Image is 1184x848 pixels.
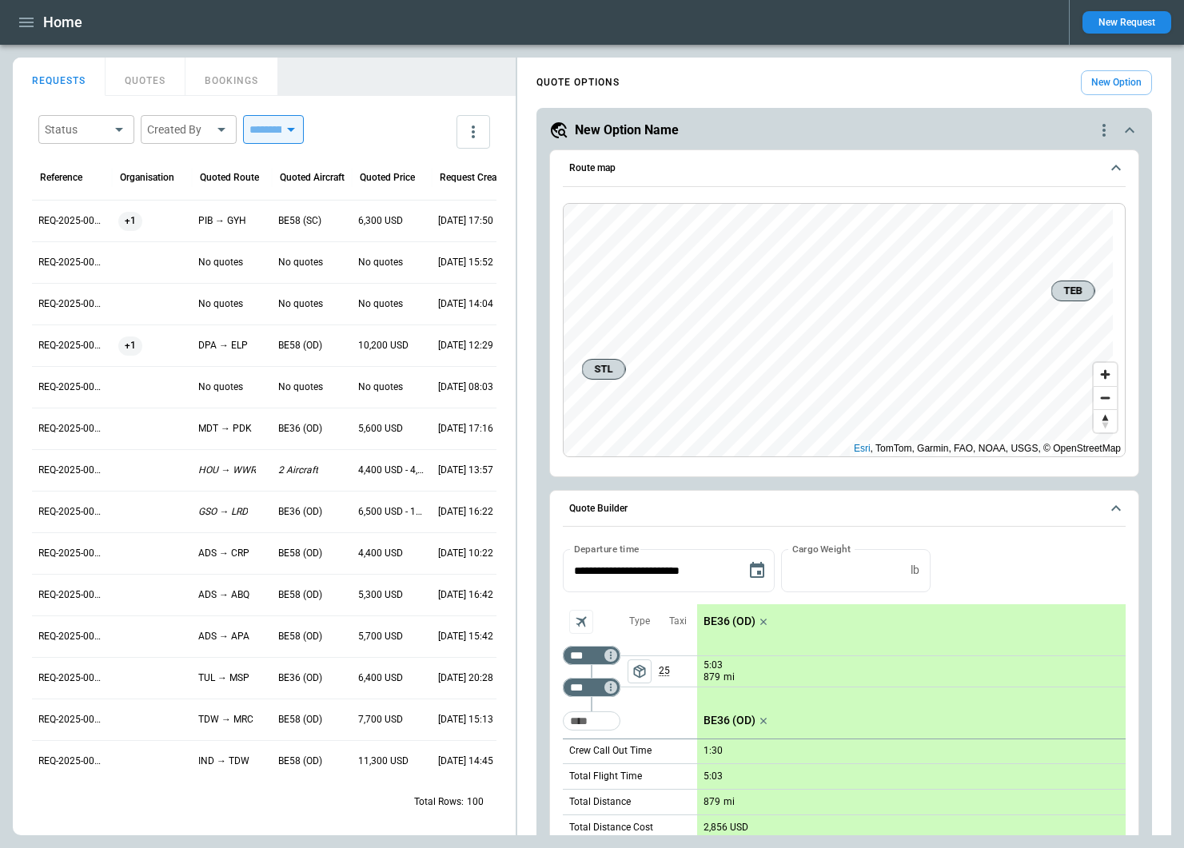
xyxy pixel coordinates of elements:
p: ADS → CRP [198,547,249,560]
span: Type of sector [628,659,652,683]
p: 7,700 USD [358,713,403,727]
span: +1 [118,201,142,241]
p: HOU → WWR [198,464,256,477]
p: 07/31/2025 15:42 [438,630,493,643]
p: TUL → MSP [198,671,249,685]
span: TEB [1058,283,1088,299]
p: Crew Call Out Time [569,744,652,758]
p: REQ-2025-000254 [38,380,106,394]
div: Reference [40,172,82,183]
button: Quote Builder [563,491,1126,528]
p: REQ-2025-000246 [38,713,106,727]
p: BE58 (OD) [278,713,322,727]
p: No quotes [198,380,243,394]
p: BE58 (OD) [278,630,322,643]
p: REQ-2025-000245 [38,754,106,768]
p: 2 Aircraft [278,464,318,477]
p: 5,700 USD [358,630,403,643]
button: BOOKINGS [185,58,278,96]
div: Created By [147,121,211,137]
button: REQUESTS [13,58,106,96]
p: 1:30 [704,745,723,757]
span: Aircraft selection [569,610,593,634]
label: Departure time [574,542,640,555]
p: 08/22/2025 17:50 [438,214,493,228]
p: 07/31/2025 16:42 [438,588,493,602]
p: 25 [659,656,697,687]
p: BE58 (OD) [278,588,322,602]
p: 08/13/2025 13:57 [438,464,493,477]
button: New Option [1081,70,1152,95]
p: REQ-2025-000250 [38,547,106,560]
p: BE36 (OD) [278,671,322,685]
button: left aligned [628,659,652,683]
p: 11,300 USD [358,754,409,768]
p: BE58 (OD) [278,754,322,768]
p: Taxi [669,615,687,628]
p: 07/21/2025 14:45 [438,754,493,768]
button: Zoom out [1094,386,1117,409]
div: Organisation [120,172,174,183]
p: REQ-2025-000257 [38,256,106,269]
div: Quoted Aircraft [280,172,345,183]
div: quote-option-actions [1094,121,1114,140]
p: REQ-2025-000252 [38,464,106,477]
h5: New Option Name [575,121,679,139]
button: QUOTES [106,58,185,96]
p: BE58 (OD) [278,339,322,352]
p: No quotes [278,256,323,269]
p: REQ-2025-000253 [38,422,106,436]
span: +1 [118,325,142,366]
p: No quotes [358,256,403,269]
p: ADS → ABQ [198,588,249,602]
p: GSO → LRD [198,505,248,519]
p: REQ-2025-000256 [38,297,106,311]
p: 08/22/2025 15:52 [438,256,493,269]
p: 6,500 USD - 11,300 USD [358,505,425,519]
button: New Request [1082,11,1171,34]
p: DPA → ELP [198,339,248,352]
p: REQ-2025-000255 [38,339,106,352]
p: Total Distance [569,795,631,809]
h1: Home [43,13,82,32]
p: BE58 (OD) [278,547,322,560]
p: BE36 (OD) [278,505,322,519]
p: Total Rows: [414,795,464,809]
p: ADS → APA [198,630,249,643]
span: STL [589,361,619,377]
p: 08/22/2025 08:03 [438,380,493,394]
div: , TomTom, Garmin, FAO, NOAA, USGS, © OpenStreetMap [854,440,1121,456]
label: Cargo Weight [792,542,851,555]
p: 08/01/2025 10:22 [438,547,493,560]
p: No quotes [278,297,323,311]
button: more [456,115,490,149]
p: REQ-2025-000251 [38,505,106,519]
p: 10,200 USD [358,339,409,352]
p: 07/25/2025 15:13 [438,713,493,727]
div: Route map [563,203,1126,457]
p: 08/19/2025 17:16 [438,422,493,436]
p: lb [911,563,919,577]
p: No quotes [198,256,243,269]
p: REQ-2025-000249 [38,588,106,602]
button: Choose date, selected date is Aug 26, 2025 [741,555,773,587]
p: REQ-2025-000247 [38,671,106,685]
button: Route map [563,150,1126,187]
p: No quotes [358,380,403,394]
canvas: Map [564,204,1113,456]
p: No quotes [198,297,243,311]
div: Not found [563,646,620,665]
p: 08/04/2025 16:22 [438,505,493,519]
p: REQ-2025-000258 [38,214,106,228]
a: Esri [854,443,871,454]
p: No quotes [358,297,403,311]
p: 5:03 [704,659,723,671]
p: Total Distance Cost [569,821,653,834]
p: 879 [704,796,720,808]
p: 5,600 USD [358,422,403,436]
p: 6,300 USD [358,214,403,228]
p: 08/22/2025 14:04 [438,297,493,311]
p: 2,856 USD [704,822,748,834]
p: 5:03 [704,770,723,782]
p: TDW → MRC [198,713,253,727]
